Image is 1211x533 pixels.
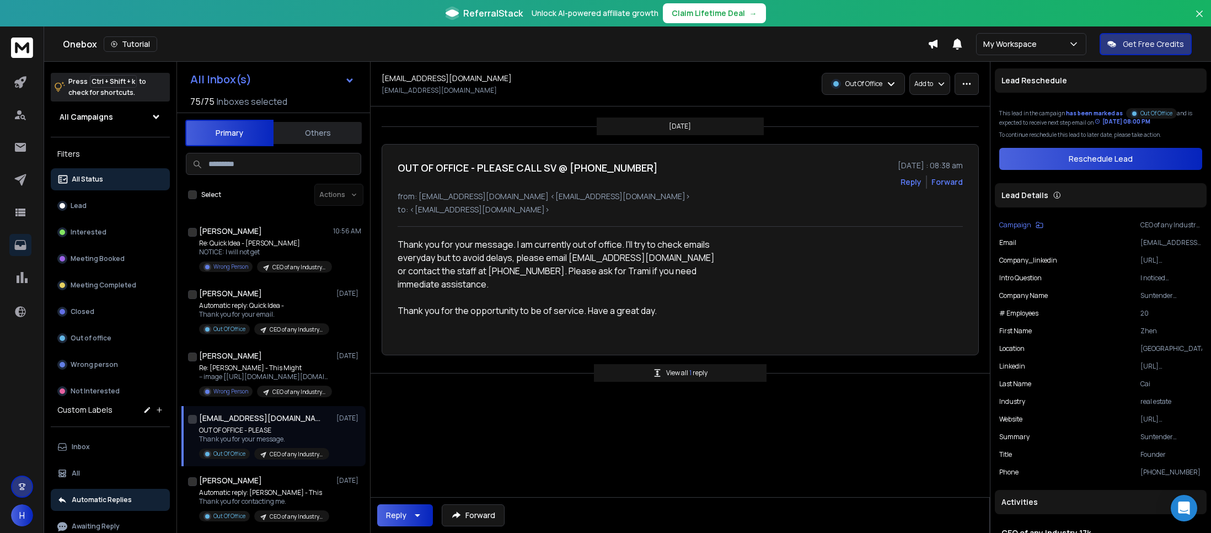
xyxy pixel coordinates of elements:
[463,7,523,20] span: ReferralStack
[999,415,1022,424] p: website
[532,8,658,19] p: Unlock AI-powered affiliate growth
[999,344,1025,353] p: location
[398,238,728,339] div: Thank you for your message. I am currently out of office. I'll try to check emails everyday but t...
[72,469,80,478] p: All
[199,435,329,444] p: Thank you for your message.
[201,190,221,199] label: Select
[1171,495,1197,521] div: Open Intercom Messenger
[90,75,137,88] span: Ctrl + Shift + k
[51,436,170,458] button: Inbox
[999,433,1030,441] p: Summary
[270,326,323,334] p: CEO of any Industry 17k
[51,221,170,243] button: Interested
[71,281,136,290] p: Meeting Completed
[398,160,658,175] h1: OUT OF OFFICE - PLEASE CALL SV @ [PHONE_NUMBER]
[71,228,106,237] p: Interested
[199,226,262,237] h1: [PERSON_NAME]
[336,289,361,298] p: [DATE]
[1140,450,1202,459] p: Founder
[72,443,90,451] p: Inbox
[999,106,1202,126] div: This lead in the campaign and is expected to receive next step email on
[51,106,170,128] button: All Campaigns
[999,468,1019,477] p: Phone
[190,74,251,85] h1: All Inbox(s)
[1140,221,1202,230] p: CEO of any Industry 17k
[71,254,125,263] p: Meeting Booked
[51,462,170,484] button: All
[11,504,33,526] button: H
[689,368,693,377] span: 1
[199,288,262,299] h1: [PERSON_NAME]
[71,307,94,316] p: Closed
[336,476,361,485] p: [DATE]
[999,450,1012,459] p: title
[382,86,497,95] p: [EMAIL_ADDRESS][DOMAIN_NAME]
[377,504,433,526] button: Reply
[999,291,1048,300] p: Company Name
[213,325,245,333] p: Out Of Office
[199,497,329,506] p: Thank you for contacting me.
[51,168,170,190] button: All Status
[382,73,512,84] h1: [EMAIL_ADDRESS][DOMAIN_NAME]
[999,256,1057,265] p: company_linkedin
[398,191,963,202] p: from: [EMAIL_ADDRESS][DOMAIN_NAME] <[EMAIL_ADDRESS][DOMAIN_NAME]>
[336,414,361,423] p: [DATE]
[60,111,113,122] h1: All Campaigns
[104,36,157,52] button: Tutorial
[663,3,766,23] button: Claim Lifetime Deal→
[1123,39,1184,50] p: Get Free Credits
[749,8,757,19] span: →
[51,274,170,296] button: Meeting Completed
[995,490,1207,514] div: Activities
[999,309,1038,318] p: # Employees
[199,364,331,372] p: Re: [PERSON_NAME] - This Might
[999,148,1202,170] button: Reschedule Lead
[1100,33,1192,55] button: Get Free Credits
[71,387,120,396] p: Not Interested
[1140,309,1202,318] p: 20
[63,36,928,52] div: Onebox
[217,95,287,108] h3: Inboxes selected
[272,388,325,396] p: CEO of any Industry 17k
[1066,109,1123,117] span: has been marked as
[336,351,361,360] p: [DATE]
[1140,291,1202,300] p: Suntender Valuations
[386,510,406,521] div: Reply
[999,397,1025,406] p: industry
[199,239,331,248] p: Re: Quick Idea - [PERSON_NAME]
[213,512,245,520] p: Out Of Office
[213,263,248,271] p: Wrong Person
[1140,468,1202,477] p: [PHONE_NUMBER]
[68,76,146,98] p: Press to check for shortcuts.
[270,513,323,521] p: CEO of any Industry 17k
[1140,274,1202,283] p: I noticed [PERSON_NAME]'s commitment to quick turnaround times and quality reporting in your appr...
[1140,380,1202,388] p: Cai
[199,372,331,381] p: -- image [[URL][DOMAIN_NAME][DOMAIN_NAME]] [PERSON_NAME] Co-Founder [URL] [[URL]] | @uniwise-ai [...
[901,177,921,188] button: Reply
[1192,7,1207,33] button: Close banner
[185,120,274,146] button: Primary
[51,489,170,511] button: Automatic Replies
[51,327,170,349] button: Out of office
[199,350,262,361] h1: [PERSON_NAME]
[57,404,112,415] h3: Custom Labels
[1140,238,1202,247] p: [EMAIL_ADDRESS][DOMAIN_NAME]
[666,369,708,377] p: View all reply
[51,146,170,162] h3: Filters
[1140,327,1202,335] p: Zhen
[181,68,363,90] button: All Inbox(s)
[914,79,933,88] p: Add to
[983,39,1041,50] p: My Workspace
[999,380,1031,388] p: Last Name
[1140,433,1202,441] p: Suntender Valuations, Inc. is an Appraisal Management Company specializing in property valuations...
[72,522,120,531] p: Awaiting Reply
[199,310,329,319] p: Thank you for your email.
[1140,415,1202,424] p: [URL][DOMAIN_NAME]
[71,201,87,210] p: Lead
[213,450,245,458] p: Out Of Office
[333,227,361,236] p: 10:56 AM
[398,204,963,215] p: to: <[EMAIL_ADDRESS][DOMAIN_NAME]>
